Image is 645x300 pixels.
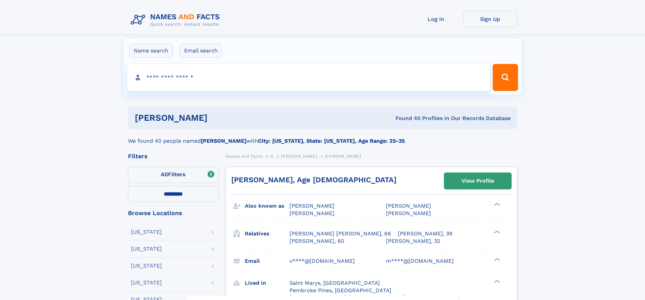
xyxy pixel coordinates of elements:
[245,200,289,212] h3: Also known as
[409,11,463,27] a: Log In
[301,115,511,122] div: Found 40 Profiles In Our Records Database
[492,279,500,283] div: ❯
[245,228,289,239] h3: Relatives
[463,11,517,27] a: Sign Up
[492,202,500,207] div: ❯
[131,263,162,269] div: [US_STATE]
[325,154,361,159] span: [PERSON_NAME]
[386,237,440,245] a: [PERSON_NAME], 32
[231,176,396,184] a: [PERSON_NAME], Age [DEMOGRAPHIC_DATA]
[386,203,431,209] span: [PERSON_NAME]
[258,138,405,144] b: City: [US_STATE], State: [US_STATE], Age Range: 25-35
[461,173,494,189] div: View Profile
[492,230,500,234] div: ❯
[245,255,289,267] h3: Email
[129,44,173,58] label: Name search
[492,257,500,261] div: ❯
[289,280,380,286] span: Saint Marys, [GEOGRAPHIC_DATA]
[270,152,274,160] a: G
[161,171,168,178] span: All
[281,154,317,159] span: [PERSON_NAME]
[135,114,302,122] h1: [PERSON_NAME]
[127,64,490,91] input: search input
[128,210,219,216] div: Browse Locations
[131,246,162,252] div: [US_STATE]
[444,173,511,189] a: View Profile
[128,129,517,145] div: We found 40 people named with .
[270,154,274,159] span: G
[225,152,263,160] a: Names and Facts
[131,229,162,235] div: [US_STATE]
[128,11,225,29] img: Logo Names and Facts
[289,237,344,245] a: [PERSON_NAME], 60
[289,210,335,216] span: [PERSON_NAME]
[289,287,391,294] span: Pembroke Pines, [GEOGRAPHIC_DATA]
[289,230,391,237] a: [PERSON_NAME] [PERSON_NAME], 66
[201,138,246,144] b: [PERSON_NAME]
[398,230,452,237] a: [PERSON_NAME], 39
[386,210,431,216] span: [PERSON_NAME]
[493,64,518,91] button: Search Button
[180,44,222,58] label: Email search
[281,152,317,160] a: [PERSON_NAME]
[289,203,335,209] span: [PERSON_NAME]
[128,167,219,183] label: Filters
[245,277,289,289] h3: Lived in
[128,153,219,159] div: Filters
[131,280,162,285] div: [US_STATE]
